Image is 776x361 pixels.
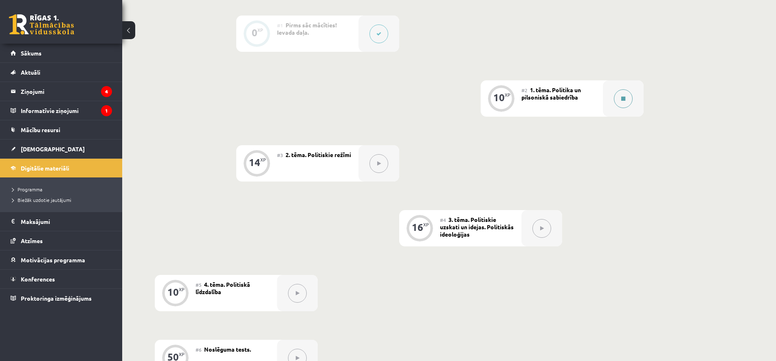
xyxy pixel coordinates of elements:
span: #3 [277,152,283,158]
span: Sākums [21,49,42,57]
a: Programma [12,186,114,193]
div: 10 [167,288,179,296]
legend: Informatīvie ziņojumi [21,101,112,120]
a: Biežāk uzdotie jautājumi [12,196,114,204]
a: Aktuāli [11,63,112,82]
a: Sākums [11,44,112,62]
i: 4 [101,86,112,97]
span: #1 [277,22,283,29]
span: 2. tēma. Politiskie režīmi [286,151,351,158]
div: 14 [249,159,260,166]
span: #4 [440,217,446,223]
span: #5 [196,281,202,288]
span: [DEMOGRAPHIC_DATA] [21,145,85,153]
span: Programma [12,186,42,193]
span: Atzīmes [21,237,43,244]
span: #6 [196,346,202,353]
div: XP [257,28,263,32]
span: Noslēguma tests. [204,345,251,353]
span: Pirms sāc mācīties! Ievada daļa. [277,21,337,36]
a: Atzīmes [11,231,112,250]
span: Aktuāli [21,69,40,76]
div: XP [423,222,429,227]
a: Maksājumi [11,212,112,231]
div: XP [260,157,266,162]
div: 16 [412,224,423,231]
span: 1. tēma. Politika un pilsoniskā sabiedrība [521,86,581,101]
a: Konferences [11,270,112,288]
span: 4. tēma. Politiskā līdzdalība [196,281,250,295]
legend: Ziņojumi [21,82,112,101]
legend: Maksājumi [21,212,112,231]
a: Ziņojumi4 [11,82,112,101]
div: XP [179,352,185,357]
span: Konferences [21,275,55,283]
a: Motivācijas programma [11,250,112,269]
div: 10 [493,94,505,101]
a: Mācību resursi [11,120,112,139]
span: #2 [521,87,528,93]
div: 50 [167,353,179,361]
a: Rīgas 1. Tālmācības vidusskola [9,14,74,35]
div: XP [179,287,185,292]
a: Digitālie materiāli [11,159,112,177]
a: [DEMOGRAPHIC_DATA] [11,140,112,158]
span: Mācību resursi [21,126,60,133]
div: XP [505,93,510,97]
i: 1 [101,105,112,116]
span: Proktoringa izmēģinājums [21,295,92,302]
a: Informatīvie ziņojumi1 [11,101,112,120]
span: 3. tēma. Politiskie uzskati un idejas. Politiskās ideoloģijas [440,216,514,238]
span: Biežāk uzdotie jautājumi [12,197,71,203]
a: Proktoringa izmēģinājums [11,289,112,308]
span: Digitālie materiāli [21,164,69,172]
div: 0 [252,29,257,36]
span: Motivācijas programma [21,256,85,264]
